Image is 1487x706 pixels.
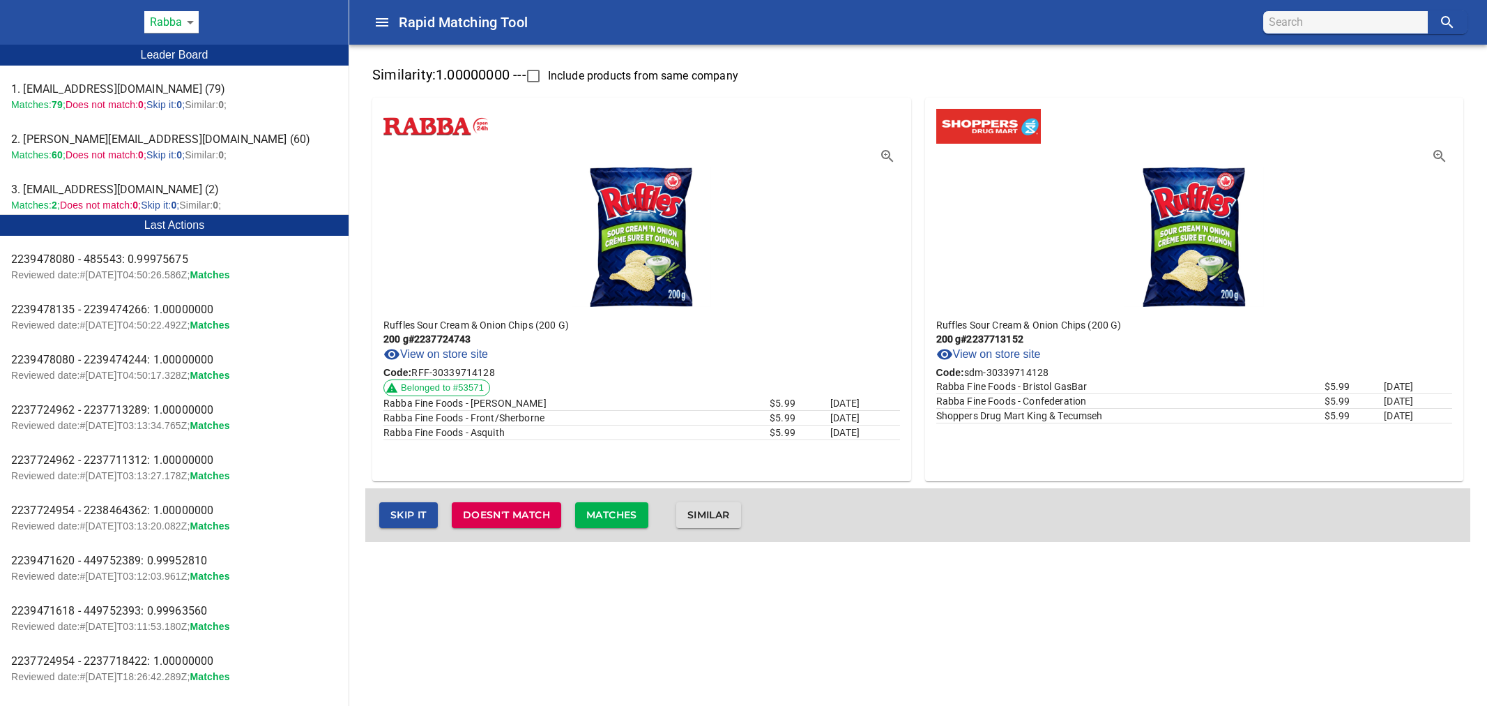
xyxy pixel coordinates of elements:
a: View on store site [383,346,488,363]
span: 2. [PERSON_NAME][EMAIL_ADDRESS][DOMAIN_NAME] (60) [11,131,337,148]
td: $ 5.99 [1325,409,1385,423]
span: Matches: ; [11,99,66,110]
input: search [1269,11,1428,33]
p: RFF-30339714128 [383,366,900,380]
span: Matches [586,506,637,524]
span: 2239478080 - 2239474244: 1.00000000 [11,352,337,368]
td: [DATE] [830,396,899,411]
span: 1. [EMAIL_ADDRESS][DOMAIN_NAME] (79) [11,81,337,98]
td: 9 Isabella Street, Toronto [383,396,770,411]
img: ruffles sour cream & onion chips (200 g) [1124,160,1264,307]
span: Belonged to #53571 [395,382,489,395]
b: 0 [138,149,144,160]
span: Include products from same company [548,68,738,84]
span: Matches [190,470,230,481]
p: Ruffles Sour Cream & Onion Chips (200 G) [936,318,1453,332]
span: 2237724954 - 2238464362: 1.00000000 [11,502,337,519]
td: $ 5.99 [770,396,830,411]
b: 0 [138,99,144,110]
span: Reviewed date:# [DATE]T04:50:22.492Z ; [11,320,190,331]
b: 0 [132,200,138,211]
button: Similar [676,502,741,528]
p: Similarity: 1.00000000 --- [365,61,1470,91]
span: 2239471620 - 449752389: 0.99952810 [11,553,337,569]
span: Matches: ; [11,149,66,160]
label: Include Products From Same Company [519,61,738,91]
span: Reviewed date:# [DATE]T03:13:20.082Z ; [11,520,190,532]
td: 761 KING STREET WEST [936,409,1325,423]
b: 0 [218,149,224,160]
span: Matches [190,520,230,532]
p: sdm-30339714128 [936,366,1453,380]
span: Matches [190,621,230,632]
td: [DATE] [1384,409,1452,423]
span: Reviewed date:# [DATE]T04:50:17.328Z ; [11,370,190,381]
p: 200 g # 2237724743 [383,332,900,346]
p: Ruffles Sour Cream & Onion Chips (200 G) [383,318,900,332]
span: Matches [190,269,230,280]
span: Reviewed date:# [DATE]T03:11:53.180Z ; [11,621,190,632]
td: 40 Asquith Avenue, Toronto [383,426,770,440]
b: 79 [52,99,63,110]
span: 3. [EMAIL_ADDRESS][DOMAIN_NAME] (2) [11,181,337,198]
span: Reviewed date:# [DATE]T03:13:27.178Z ; [11,470,190,481]
span: Reviewed date:# [DATE]T03:13:34.765Z ; [11,420,190,431]
span: Reviewed date:# [DATE]T18:26:42.289Z ; [11,671,190,682]
img: rabbafinefoods.png [383,109,488,144]
b: Code: [383,367,411,378]
td: $ 5.99 [1325,394,1385,409]
span: 2239478135 - 2239474266: 1.00000000 [11,301,337,318]
button: search [1428,11,1467,33]
button: Doesn't match [452,502,561,528]
td: [DATE] [1384,394,1452,409]
span: Similar [687,506,730,524]
span: Skip it: ; [141,200,179,211]
div: Rabba [144,11,199,33]
b: 0 [213,200,218,211]
span: Skip it: ; [146,99,185,110]
span: Reviewed date:# [DATE]T04:50:26.586Z ; [11,269,190,280]
td: [DATE] [830,411,899,426]
span: Does not match: ; [60,200,141,211]
span: Doesn't match [463,506,550,524]
p: 200 g # 2237713152 [936,332,1453,346]
span: Matches [190,420,230,431]
b: 0 [171,200,176,211]
span: Does not match: ; [66,99,146,110]
span: Does not match: ; [66,149,146,160]
b: 60 [52,149,63,160]
td: 20 Bristol Road West, Mississauga [936,380,1325,394]
a: View on store site [936,346,1041,363]
span: Matches [190,571,230,582]
span: Similar: ; [185,149,227,160]
img: ruffles sour cream & onion chips (200 g) [572,160,711,307]
b: 2 [52,200,57,211]
span: Matches [190,320,230,331]
td: [DATE] [1384,380,1452,394]
b: 0 [176,99,182,110]
td: 171 Front Street East, Toronto [383,411,770,426]
b: 0 [176,149,182,160]
span: Matches [190,370,230,381]
button: Collapse [365,6,399,39]
h6: Rapid Matching Tool [399,11,1263,33]
span: Matches: ; [11,200,60,211]
a: Belonged to #53571 [383,380,490,396]
button: Matches [575,502,648,528]
span: Skip it: ; [146,149,185,160]
span: Matches [190,671,230,682]
span: Skip it [390,506,427,524]
b: Code: [936,367,964,378]
button: Skip it [379,502,438,528]
span: 2237724962 - 2237713289: 1.00000000 [11,402,337,419]
span: 2239478080 - 485543: 0.99975675 [11,251,337,268]
span: 2237724954 - 2237718422: 1.00000000 [11,653,337,670]
span: Reviewed date:# [DATE]T03:12:03.961Z ; [11,571,190,582]
img: shoppersdrugmart.png [936,109,1041,144]
span: 2239471618 - 449752393: 0.99963560 [11,603,337,619]
span: Similar: ; [179,200,221,211]
td: $ 5.99 [770,426,830,440]
td: [DATE] [830,426,899,440]
span: Similar: ; [185,99,227,110]
td: $ 5.99 [770,411,830,426]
